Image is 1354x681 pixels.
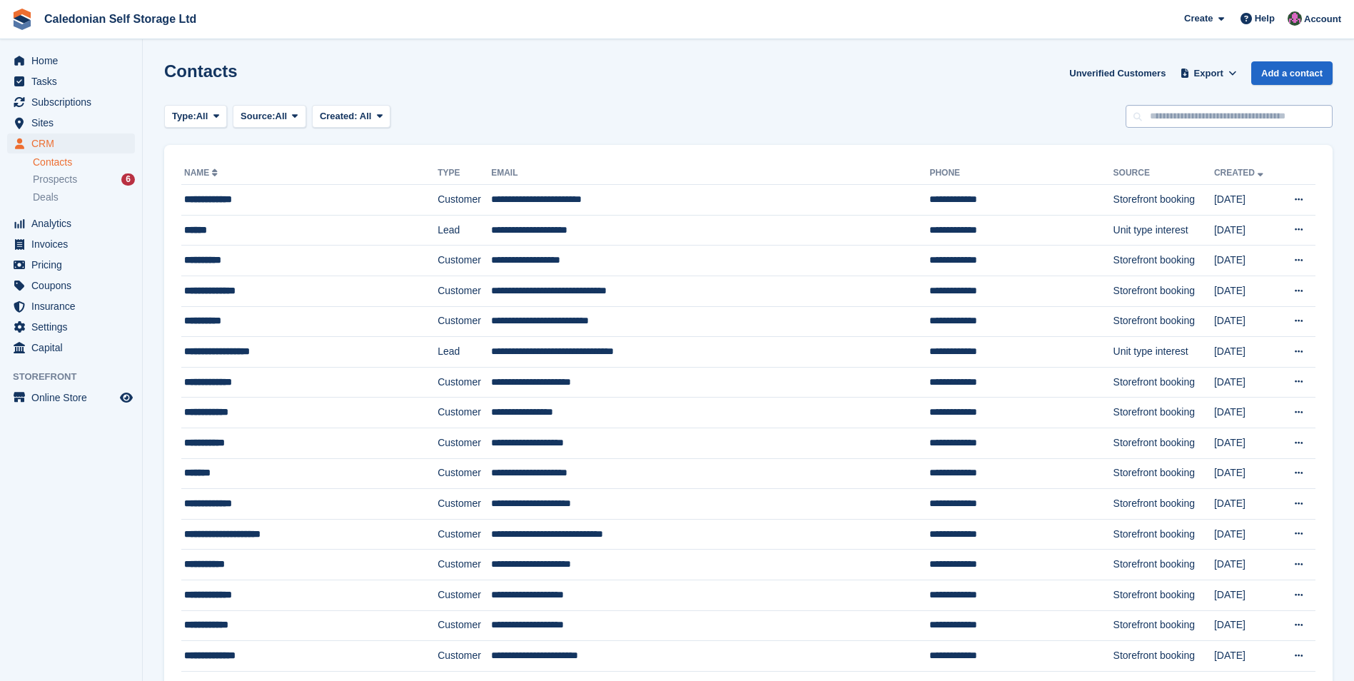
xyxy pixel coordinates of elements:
[7,92,135,112] a: menu
[7,113,135,133] a: menu
[1214,428,1278,458] td: [DATE]
[1214,306,1278,337] td: [DATE]
[276,109,288,123] span: All
[1214,641,1278,672] td: [DATE]
[33,173,77,186] span: Prospects
[438,580,491,610] td: Customer
[1255,11,1275,26] span: Help
[1214,246,1278,276] td: [DATE]
[1113,367,1214,398] td: Storefront booking
[7,51,135,71] a: menu
[1113,337,1214,368] td: Unit type interest
[438,337,491,368] td: Lead
[1113,306,1214,337] td: Storefront booking
[31,234,117,254] span: Invoices
[7,296,135,316] a: menu
[438,185,491,216] td: Customer
[33,156,135,169] a: Contacts
[31,388,117,408] span: Online Store
[31,113,117,133] span: Sites
[1194,66,1223,81] span: Export
[438,610,491,641] td: Customer
[7,213,135,233] a: menu
[1214,580,1278,610] td: [DATE]
[1288,11,1302,26] img: Lois Holling
[312,105,390,128] button: Created: All
[1214,168,1266,178] a: Created
[320,111,358,121] span: Created:
[438,367,491,398] td: Customer
[7,234,135,254] a: menu
[11,9,33,30] img: stora-icon-8386f47178a22dfd0bd8f6a31ec36ba5ce8667c1dd55bd0f319d3a0aa187defe.svg
[7,338,135,358] a: menu
[31,51,117,71] span: Home
[164,61,238,81] h1: Contacts
[1251,61,1333,85] a: Add a contact
[33,191,59,204] span: Deals
[438,306,491,337] td: Customer
[1113,398,1214,428] td: Storefront booking
[1113,162,1214,185] th: Source
[118,389,135,406] a: Preview store
[1214,367,1278,398] td: [DATE]
[31,133,117,153] span: CRM
[1113,458,1214,489] td: Storefront booking
[1177,61,1240,85] button: Export
[164,105,227,128] button: Type: All
[7,71,135,91] a: menu
[438,641,491,672] td: Customer
[438,489,491,520] td: Customer
[1184,11,1213,26] span: Create
[1214,337,1278,368] td: [DATE]
[1214,519,1278,550] td: [DATE]
[438,246,491,276] td: Customer
[7,133,135,153] a: menu
[31,317,117,337] span: Settings
[241,109,275,123] span: Source:
[1214,215,1278,246] td: [DATE]
[1214,185,1278,216] td: [DATE]
[121,173,135,186] div: 6
[31,255,117,275] span: Pricing
[1113,185,1214,216] td: Storefront booking
[1113,215,1214,246] td: Unit type interest
[438,215,491,246] td: Lead
[7,388,135,408] a: menu
[13,370,142,384] span: Storefront
[31,296,117,316] span: Insurance
[184,168,221,178] a: Name
[1214,610,1278,641] td: [DATE]
[438,550,491,580] td: Customer
[929,162,1113,185] th: Phone
[7,276,135,296] a: menu
[438,519,491,550] td: Customer
[1113,610,1214,641] td: Storefront booking
[31,71,117,91] span: Tasks
[1113,641,1214,672] td: Storefront booking
[196,109,208,123] span: All
[438,458,491,489] td: Customer
[438,276,491,306] td: Customer
[1304,12,1341,26] span: Account
[7,317,135,337] a: menu
[31,213,117,233] span: Analytics
[1113,550,1214,580] td: Storefront booking
[438,398,491,428] td: Customer
[438,428,491,458] td: Customer
[31,276,117,296] span: Coupons
[172,109,196,123] span: Type:
[360,111,372,121] span: All
[233,105,306,128] button: Source: All
[1214,276,1278,306] td: [DATE]
[1214,458,1278,489] td: [DATE]
[1214,489,1278,520] td: [DATE]
[1113,489,1214,520] td: Storefront booking
[39,7,202,31] a: Caledonian Self Storage Ltd
[1113,519,1214,550] td: Storefront booking
[33,172,135,187] a: Prospects 6
[1214,398,1278,428] td: [DATE]
[1113,428,1214,458] td: Storefront booking
[33,190,135,205] a: Deals
[7,255,135,275] a: menu
[438,162,491,185] th: Type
